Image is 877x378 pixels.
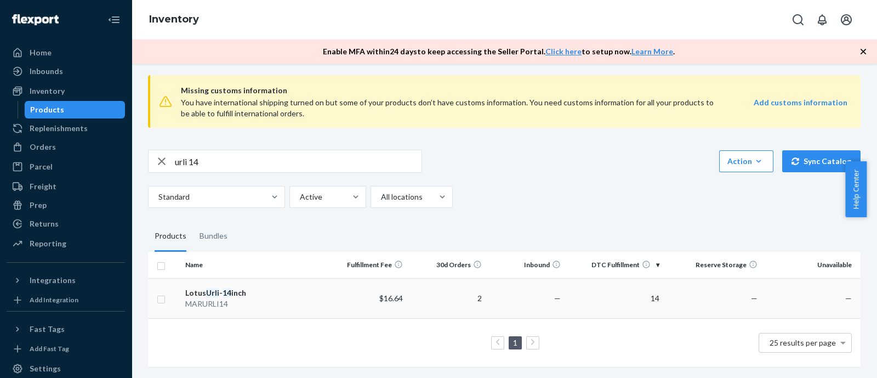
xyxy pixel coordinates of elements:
div: Settings [30,363,61,374]
span: — [751,294,758,303]
div: You have international shipping turned on but some of your products don’t have customs informatio... [181,97,714,119]
a: Settings [7,360,125,377]
div: Returns [30,218,59,229]
div: Replenishments [30,123,88,134]
a: Add Integration [7,294,125,307]
div: Inbounds [30,66,63,77]
a: Inventory [7,82,125,100]
em: Urli [206,288,219,297]
div: Add Fast Tag [30,344,69,353]
button: Action [719,150,773,172]
th: Fulfillment Fee [328,252,407,278]
a: Products [25,101,126,119]
span: Missing customs information [181,84,847,97]
span: — [845,294,852,303]
div: MARURLI14 [185,298,324,309]
span: — [554,294,561,303]
img: Flexport logo [12,14,59,25]
ol: breadcrumbs [140,4,208,36]
td: 2 [407,278,486,318]
span: $16.64 [379,294,403,303]
input: Search inventory by name or sku [175,150,422,172]
div: Reporting [30,238,66,249]
a: Inventory [149,13,199,25]
a: Parcel [7,158,125,176]
th: 30d Orders [407,252,486,278]
th: DTC Fulfillment [565,252,664,278]
td: 14 [565,278,664,318]
span: 25 results per page [770,338,836,347]
button: Sync Catalog [782,150,861,172]
a: Orders [7,138,125,156]
th: Name [181,252,329,278]
th: Reserve Storage [664,252,762,278]
input: All locations [380,191,381,202]
div: Products [155,221,186,252]
a: Add customs information [754,97,847,119]
div: Home [30,47,52,58]
a: Replenishments [7,120,125,137]
a: Reporting [7,235,125,252]
th: Inbound [486,252,565,278]
a: Freight [7,178,125,195]
button: Open notifications [811,9,833,31]
div: Inventory [30,86,65,97]
input: Standard [157,191,158,202]
div: Bundles [200,221,227,252]
div: Lotus - inch [185,287,324,298]
button: Fast Tags [7,320,125,338]
button: Close Navigation [103,9,125,31]
a: Learn More [631,47,673,56]
button: Open Search Box [787,9,809,31]
a: Add Fast Tag [7,342,125,356]
div: Freight [30,181,56,192]
em: 14 [223,288,231,297]
a: Click here [545,47,582,56]
strong: Add customs information [754,98,847,107]
a: Returns [7,215,125,233]
button: Integrations [7,272,125,289]
div: Products [30,104,64,115]
th: Unavailable [762,252,861,278]
a: Prep [7,196,125,214]
button: Open account menu [835,9,857,31]
a: Inbounds [7,63,125,80]
button: Help Center [845,161,867,217]
input: Active [299,191,300,202]
div: Orders [30,142,56,153]
p: Enable MFA within 24 days to keep accessing the Seller Portal. to setup now. . [323,46,675,57]
div: Prep [30,200,47,211]
div: Add Integration [30,295,78,304]
div: Fast Tags [30,324,65,335]
div: Parcel [30,161,53,172]
a: Home [7,44,125,61]
div: Integrations [30,275,76,286]
a: Page 1 is your current page [511,338,520,347]
div: Action [727,156,765,167]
